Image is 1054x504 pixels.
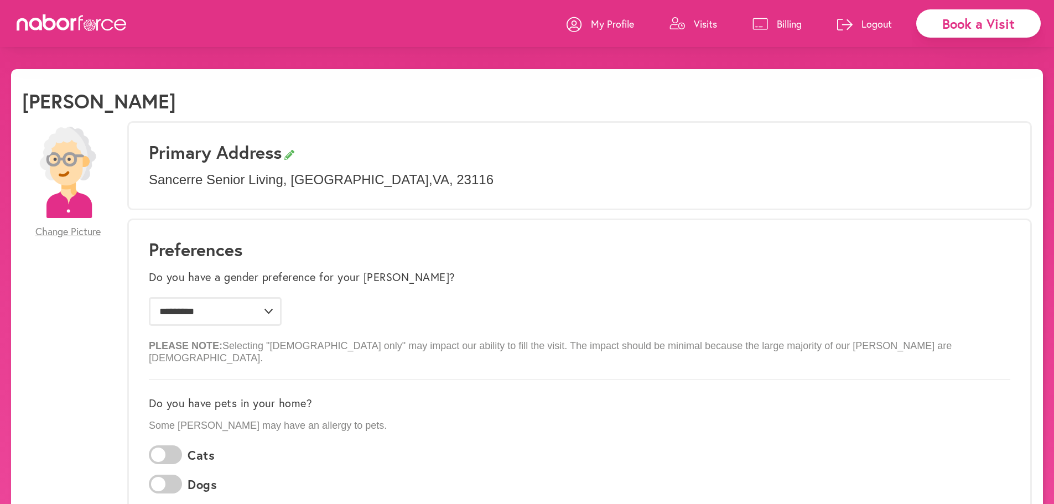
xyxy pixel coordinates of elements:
label: Dogs [188,477,217,492]
p: Some [PERSON_NAME] may have an allergy to pets. [149,420,1010,432]
a: Logout [837,7,892,40]
div: Book a Visit [916,9,1041,38]
p: My Profile [591,17,634,30]
span: Change Picture [35,226,101,238]
p: Logout [861,17,892,30]
a: My Profile [567,7,634,40]
p: Sancerre Senior Living , [GEOGRAPHIC_DATA] , VA , 23116 [149,172,1010,188]
label: Do you have pets in your home? [149,397,312,410]
h3: Primary Address [149,142,1010,163]
img: efc20bcf08b0dac87679abea64c1faab.png [22,127,113,218]
h1: [PERSON_NAME] [22,89,176,113]
p: Visits [694,17,717,30]
p: Selecting "[DEMOGRAPHIC_DATA] only" may impact our ability to fill the visit. The impact should b... [149,331,1010,364]
label: Do you have a gender preference for your [PERSON_NAME]? [149,271,455,284]
a: Visits [669,7,717,40]
b: PLEASE NOTE: [149,340,222,351]
label: Cats [188,448,215,463]
p: Billing [777,17,802,30]
h1: Preferences [149,239,1010,260]
a: Billing [752,7,802,40]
